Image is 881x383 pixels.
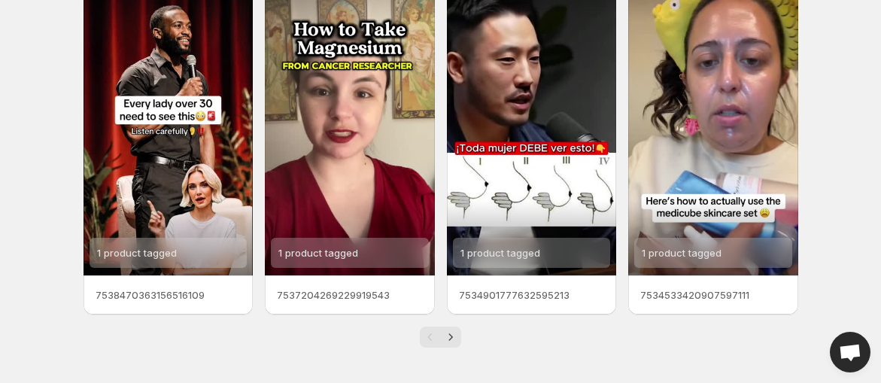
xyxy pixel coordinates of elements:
[420,327,461,348] nav: Pagination
[278,247,358,259] span: 1 product tagged
[277,287,423,302] p: 7537204269229919543
[459,287,605,302] p: 7534901777632595213
[642,247,722,259] span: 1 product tagged
[830,332,870,372] div: Open chat
[96,287,242,302] p: 7538470363156516109
[640,287,786,302] p: 7534533420907597111
[440,327,461,348] button: Next
[460,247,540,259] span: 1 product tagged
[97,247,177,259] span: 1 product tagged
